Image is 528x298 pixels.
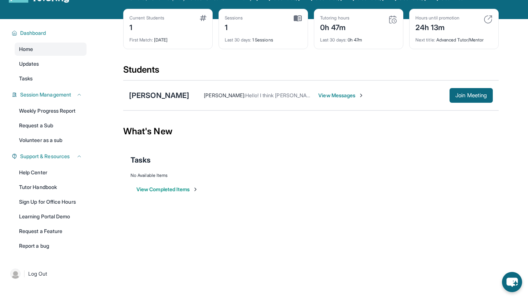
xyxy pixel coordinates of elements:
[320,37,346,43] span: Last 30 days :
[19,75,33,82] span: Tasks
[123,115,499,148] div: What's New
[502,272,522,292] button: chat-button
[15,239,87,252] a: Report a bug
[19,60,39,68] span: Updates
[358,92,364,98] img: Chevron-Right
[225,15,243,21] div: Sessions
[415,15,459,21] div: Hours until promotion
[129,21,164,33] div: 1
[129,37,153,43] span: First Match :
[204,92,245,98] span: [PERSON_NAME] :
[10,269,21,279] img: user-img
[20,29,46,37] span: Dashboard
[15,72,87,85] a: Tasks
[17,91,82,98] button: Session Management
[23,269,25,278] span: |
[15,225,87,238] a: Request a Feature
[129,90,189,101] div: [PERSON_NAME]
[131,172,491,178] div: No Available Items
[131,155,151,165] span: Tasks
[320,33,397,43] div: 0h 47m
[320,15,349,21] div: Tutoring hours
[484,15,492,24] img: card
[388,15,397,24] img: card
[225,37,251,43] span: Last 30 days :
[136,186,198,193] button: View Completed Items
[15,210,87,223] a: Learning Portal Demo
[15,119,87,132] a: Request a Sub
[20,153,70,160] span: Support & Resources
[7,266,87,282] a: |Log Out
[450,88,493,103] button: Join Meeting
[20,91,71,98] span: Session Management
[415,33,492,43] div: Advanced Tutor/Mentor
[415,37,435,43] span: Next title :
[15,134,87,147] a: Volunteer as a sub
[318,92,364,99] span: View Messages
[455,93,487,98] span: Join Meeting
[17,29,82,37] button: Dashboard
[15,166,87,179] a: Help Center
[129,33,206,43] div: [DATE]
[225,21,243,33] div: 1
[15,57,87,70] a: Updates
[15,195,87,208] a: Sign Up for Office Hours
[415,21,459,33] div: 24h 13m
[200,15,206,21] img: card
[123,64,499,80] div: Students
[225,33,302,43] div: 1 Sessions
[15,104,87,117] a: Weekly Progress Report
[17,153,82,160] button: Support & Resources
[294,15,302,22] img: card
[19,46,33,53] span: Home
[129,15,164,21] div: Current Students
[15,43,87,56] a: Home
[15,181,87,194] a: Tutor Handbook
[28,270,47,277] span: Log Out
[320,21,349,33] div: 0h 47m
